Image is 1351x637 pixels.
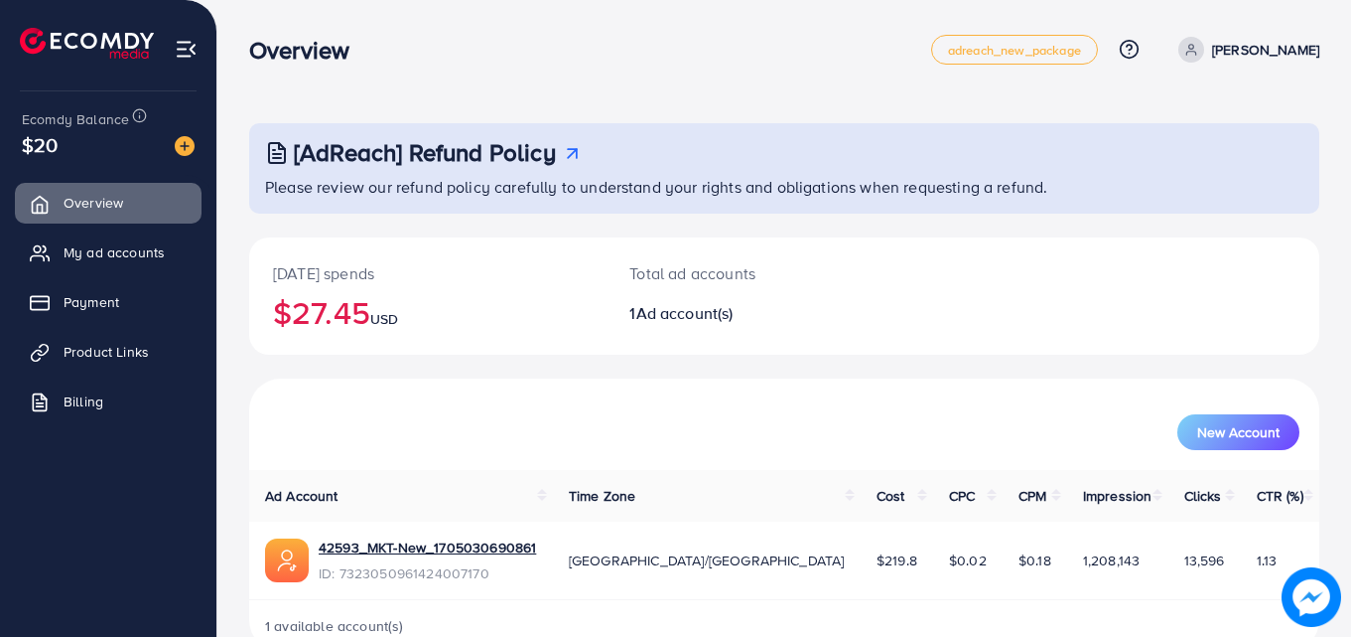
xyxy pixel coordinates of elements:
[20,28,154,59] img: logo
[569,486,635,506] span: Time Zone
[1184,486,1222,506] span: Clicks
[319,563,536,583] span: ID: 7323050961424007170
[569,551,845,570] span: [GEOGRAPHIC_DATA]/[GEOGRAPHIC_DATA]
[1083,551,1140,570] span: 1,208,143
[265,616,404,636] span: 1 available account(s)
[273,293,582,331] h2: $27.45
[877,486,905,506] span: Cost
[1257,551,1278,570] span: 1.13
[15,332,202,372] a: Product Links
[1177,414,1299,450] button: New Account
[629,261,850,285] p: Total ad accounts
[265,486,338,506] span: Ad Account
[15,233,202,272] a: My ad accounts
[22,109,129,129] span: Ecomdy Balance
[249,36,365,65] h3: Overview
[64,193,123,213] span: Overview
[319,538,536,557] a: 42593_MKT-New_1705030690861
[1083,486,1152,506] span: Impression
[629,304,850,323] h2: 1
[265,539,309,582] img: ic-ads-acc.e4c84228.svg
[1184,551,1225,570] span: 13,596
[949,486,975,506] span: CPC
[1257,486,1303,506] span: CTR (%)
[22,130,58,159] span: $20
[877,551,917,570] span: $219.8
[948,44,1081,57] span: adreach_new_package
[1212,38,1319,62] p: [PERSON_NAME]
[1197,425,1280,439] span: New Account
[15,282,202,322] a: Payment
[64,242,165,262] span: My ad accounts
[64,292,119,312] span: Payment
[1282,567,1341,627] img: image
[370,309,398,329] span: USD
[64,392,103,411] span: Billing
[265,175,1307,199] p: Please review our refund policy carefully to understand your rights and obligations when requesti...
[636,302,734,324] span: Ad account(s)
[1018,551,1051,570] span: $0.18
[949,551,987,570] span: $0.02
[931,35,1098,65] a: adreach_new_package
[273,261,582,285] p: [DATE] spends
[175,136,195,156] img: image
[1018,486,1046,506] span: CPM
[175,38,198,61] img: menu
[1170,37,1319,63] a: [PERSON_NAME]
[15,183,202,223] a: Overview
[294,138,556,167] h3: [AdReach] Refund Policy
[15,382,202,421] a: Billing
[64,342,149,362] span: Product Links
